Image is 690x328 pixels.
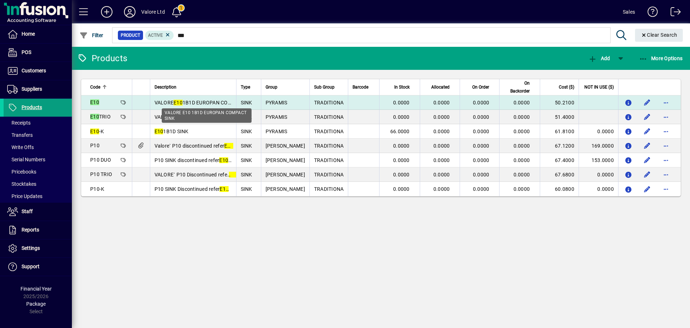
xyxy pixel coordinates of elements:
span: TRADITIONA [314,186,344,192]
button: More options [660,183,672,195]
em: E10 [229,172,238,178]
em: E10 [174,100,183,105]
button: Edit [641,183,653,195]
span: Support [22,264,40,269]
span: TRADITIONA [314,143,344,149]
span: 66.0000 [390,129,410,134]
a: Stocktakes [4,178,72,190]
span: 0.0000 [393,143,410,149]
em: E10 [90,129,99,134]
span: 1B1D SINK [155,129,189,134]
span: Product [121,32,140,39]
span: SINK [241,129,252,134]
td: 60.0800 [540,182,579,196]
a: Serial Numbers [4,153,72,166]
button: Clear [635,29,683,42]
a: Logout [665,1,681,25]
button: Add [95,5,118,18]
div: Type [241,83,257,91]
span: Description [155,83,176,91]
span: 0.0000 [393,114,410,120]
span: Staff [22,208,33,214]
button: Filter [78,29,105,42]
td: 67.1200 [540,139,579,153]
em: E10 [220,186,229,192]
div: Description [155,83,232,91]
span: 0.0000 [393,186,410,192]
td: 0.0000 [579,167,618,182]
span: SINK [241,157,252,163]
span: 0.0000 [393,172,410,178]
span: Settings [22,245,40,251]
em: E10 [155,129,164,134]
div: In Stock [384,83,416,91]
span: 0.0000 [514,172,530,178]
span: Receipts [7,120,31,126]
span: SINK [241,100,252,105]
button: Profile [118,5,141,18]
button: Edit [641,111,653,123]
span: Type [241,83,250,91]
td: 50.2100 [540,95,579,110]
div: VALORE E10 1B1D EUROPAN COMPACT SINK [162,108,252,123]
span: [PERSON_NAME] [266,186,305,192]
span: VALORE 1B1D EUROPAN COMPACT SINK [155,100,258,105]
span: 0.0000 [473,172,489,178]
span: 0.0000 [473,129,489,134]
span: 0.0000 [433,114,450,120]
button: Edit [641,126,653,137]
span: NOT IN USE ($) [584,83,614,91]
span: 0.0000 [514,129,530,134]
a: Staff [4,203,72,221]
span: Transfers [7,132,33,138]
button: More options [660,169,672,180]
span: Cost ($) [559,83,574,91]
span: 0.0000 [473,114,489,120]
span: 0.0000 [514,114,530,120]
button: More options [660,97,672,108]
span: PYRAMIS [266,129,287,134]
span: 0.0000 [473,186,489,192]
button: Edit [641,169,653,180]
span: More Options [639,55,683,61]
span: Serial Numbers [7,157,45,162]
a: Write Offs [4,141,72,153]
div: Allocated [424,83,456,91]
span: 0.0000 [514,186,530,192]
span: TRADITIONA [314,114,344,120]
span: PYRAMIS [266,114,287,120]
span: On Order [472,83,489,91]
span: On Backorder [504,79,530,95]
span: Package [26,301,46,307]
div: Sub Group [314,83,344,91]
span: Allocated [431,83,450,91]
div: On Order [464,83,496,91]
span: In Stock [394,83,410,91]
td: 67.4000 [540,153,579,167]
em: E10 [90,99,99,105]
span: -K [90,129,104,134]
span: VALORE` SINK PACK (TRIO PRICE) PER SINK [155,114,265,120]
td: 61.8100 [540,124,579,139]
span: Valore` P10 discontinued refer due in Oct approx [155,143,274,149]
span: Stocktakes [7,181,36,187]
td: 169.0000 [579,139,618,153]
span: POS [22,49,31,55]
button: More options [660,154,672,166]
em: E10 [219,157,228,163]
span: Barcode [353,83,368,91]
span: Suppliers [22,86,42,92]
span: 0.0000 [514,157,530,163]
span: Add [588,55,610,61]
td: 67.6800 [540,167,579,182]
a: Knowledge Base [642,1,658,25]
a: Suppliers [4,80,72,98]
span: 0.0000 [473,157,489,163]
td: 51.4000 [540,110,579,124]
span: TRIO [90,114,111,120]
span: Active [148,33,163,38]
mat-chip: Activation Status: Active [145,31,174,40]
span: TRADITIONA [314,129,344,134]
button: Add [586,52,612,65]
button: Edit [641,154,653,166]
